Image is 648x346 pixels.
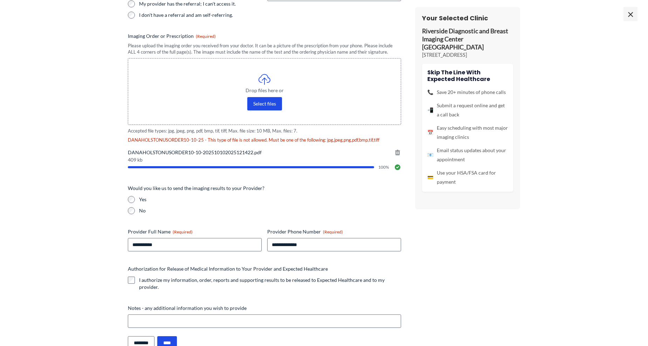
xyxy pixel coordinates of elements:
span: 100% [378,165,390,169]
li: Email status updates about your appointment [427,146,508,164]
h3: Your Selected Clinic [422,14,513,22]
label: My provider has the referral; I can't access it. [139,0,262,7]
span: 💳 [427,173,433,182]
label: No [139,207,401,214]
label: I authorize my information, order, reports and supporting results to be released to Expected Heal... [139,277,401,291]
label: Notes - any additional information you wish to provide [128,305,401,312]
p: Riverside Diagnostic and Breast Imaging Center [GEOGRAPHIC_DATA] [422,27,513,52]
span: Drop files here or [142,88,387,93]
label: I don't have a referral and am self-referring. [139,12,262,19]
span: Accepted file types: jpg, jpeg, png, pdf, bmp, tif, tiff, Max. file size: 10 MB, Max. files: 7. [128,128,401,134]
li: Use your HSA/FSA card for payment [427,168,508,186]
legend: Would you like us to send the imaging results to your Provider? [128,185,264,192]
li: DANAHOLSTONUSORDER10-10-25 - This type of file is not allowed. Must be one of the following: jpg,... [128,137,401,143]
div: Please upload the imaging order you received from your doctor. It can be a picture of the prescri... [128,42,401,55]
label: Yes [139,196,401,203]
label: Provider Full Name [128,228,262,235]
span: 📅 [427,128,433,137]
span: 409 kb [128,157,401,162]
button: select files, imaging order or prescription(required) [247,97,282,110]
li: Submit a request online and get a call back [427,101,508,119]
li: Easy scheduling with most major imaging clinics [427,123,508,142]
span: DANAHOLSTONUSORDER10-10-202510102025121422.pdf [128,149,401,156]
label: Provider Phone Number [267,228,401,235]
li: Save 20+ minutes of phone calls [427,88,508,97]
span: × [623,7,637,21]
span: 📲 [427,106,433,115]
span: 📞 [427,88,433,97]
label: Imaging Order or Prescription [128,33,401,40]
span: 📧 [427,150,433,160]
span: (Required) [196,34,216,39]
legend: Authorization for Release of Medical Information to Your Provider and Expected Healthcare [128,265,328,272]
h4: Skip the line with Expected Healthcare [427,69,508,82]
p: [STREET_ADDRESS] [422,52,513,59]
span: (Required) [323,229,343,235]
span: (Required) [173,229,193,235]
